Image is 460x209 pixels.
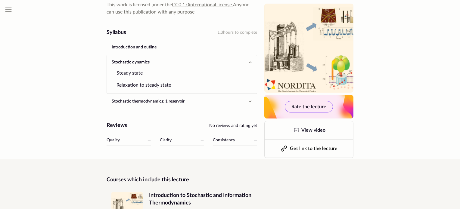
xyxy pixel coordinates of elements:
[107,94,257,109] button: Stochastic thermodynamics: 1 reservoir
[149,192,252,207] span: Introduction to Stochastic and Information Thermodynamics
[290,146,337,151] span: Get link to the lecture
[217,29,257,36] div: 1.3
[213,137,235,144] div: Consistency
[200,137,204,144] div: —
[285,101,333,112] button: Rate the lecture
[172,2,233,7] a: CC0 1.0international license.
[209,124,257,128] span: No reviews and rating yet
[107,137,120,144] div: Quality
[223,30,257,35] span: hours to complete
[148,137,151,144] div: —
[107,40,257,54] a: Introduction and outline
[160,137,172,144] div: Clarity
[107,55,257,69] button: Stochastic dynamics
[107,55,245,69] a: Stochastic dynamics
[189,2,232,7] span: international license
[107,29,126,36] div: Syllabus
[107,122,127,129] h2: Reviews
[107,94,245,109] a: Stochastic thermodynamics: 1 reservoir
[265,121,353,139] a: View video
[117,67,247,79] a: Steady state
[107,176,257,183] div: Courses which include this lecture
[107,2,172,7] span: This work is licensed under the
[107,1,257,16] div: Anyone can use this publication with any purpose
[254,137,257,144] div: —
[301,128,325,133] span: View video
[117,79,247,91] a: Relaxation to steady state
[265,140,353,158] button: Get link to the lecture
